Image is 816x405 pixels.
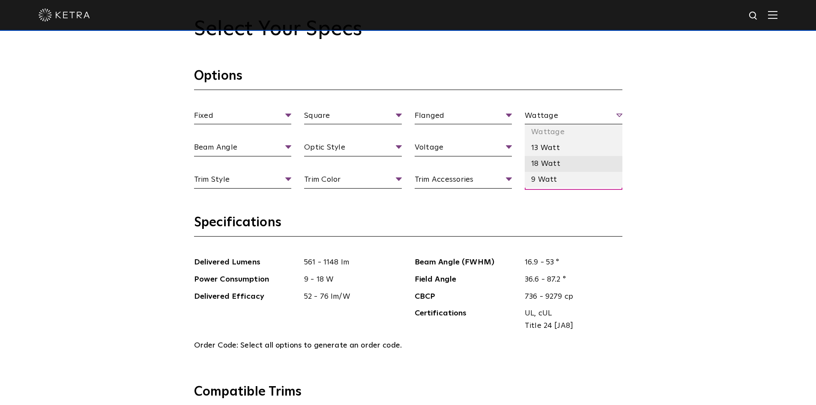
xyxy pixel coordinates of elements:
[298,256,402,269] span: 561 - 1148 lm
[194,342,239,349] span: Order Code:
[768,11,777,19] img: Hamburger%20Nav.svg
[748,11,759,21] img: search icon
[525,156,622,172] li: 18 Watt
[525,124,622,140] li: Wattage
[415,291,519,303] span: CBCP
[240,342,402,349] span: Select all options to generate an order code.
[194,273,298,286] span: Power Consumption
[415,273,519,286] span: Field Angle
[194,256,298,269] span: Delivered Lumens
[415,141,512,156] span: Voltage
[518,273,622,286] span: 36.6 - 87.2 °
[525,172,622,188] li: 9 Watt
[304,141,402,156] span: Optic Style
[304,174,402,189] span: Trim Color
[194,174,292,189] span: Trim Style
[39,9,90,21] img: ketra-logo-2019-white
[525,110,622,125] span: Wattage
[194,291,298,303] span: Delivered Efficacy
[518,256,622,269] span: 16.9 - 53 °
[415,307,519,332] span: Certifications
[304,110,402,125] span: Square
[415,174,512,189] span: Trim Accessories
[194,110,292,125] span: Fixed
[298,291,402,303] span: 52 - 76 lm/W
[518,291,622,303] span: 736 - 9279 cp
[525,320,616,332] span: Title 24 [JA8]
[525,140,622,156] li: 13 Watt
[415,110,512,125] span: Flanged
[194,214,622,237] h3: Specifications
[298,273,402,286] span: 9 - 18 W
[525,307,616,320] span: UL, cUL
[194,141,292,156] span: Beam Angle
[194,68,622,90] h3: Options
[415,256,519,269] span: Beam Angle (FWHM)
